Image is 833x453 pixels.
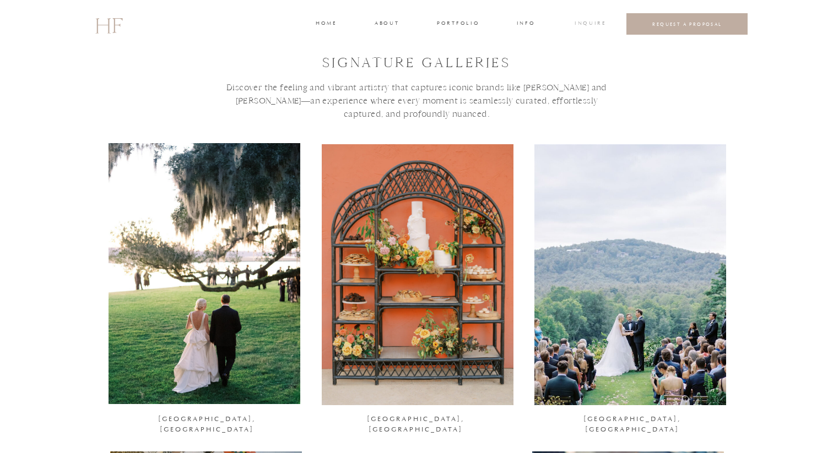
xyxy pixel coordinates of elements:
a: about [375,19,398,29]
a: INFO [516,19,536,29]
a: [GEOGRAPHIC_DATA], [GEOGRAPHIC_DATA] [124,414,289,429]
a: INQUIRE [575,19,604,29]
a: HF [95,8,122,40]
a: home [316,19,336,29]
a: REQUEST A PROPOSAL [635,21,739,27]
a: [GEOGRAPHIC_DATA], [GEOGRAPHIC_DATA] [549,414,715,429]
a: [GEOGRAPHIC_DATA], [GEOGRAPHIC_DATA] [333,414,498,429]
h1: signature GALLEries [321,54,512,74]
h3: Discover the feeling and vibrant artistry that captures iconic brands like [PERSON_NAME] and [PER... [217,81,617,163]
a: portfolio [437,19,478,29]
